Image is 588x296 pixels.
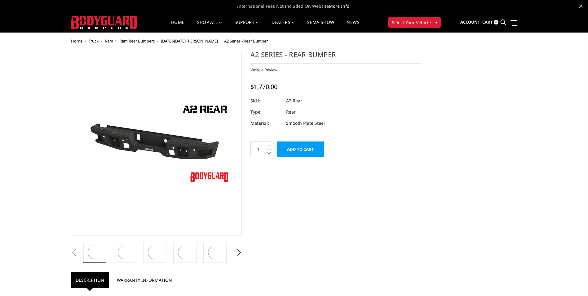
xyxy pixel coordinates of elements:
[286,106,296,118] dd: Rear
[286,118,325,129] dd: Smooth Plate Steel
[234,248,243,257] button: Next
[71,16,138,29] img: BODYGUARD BUMPERS
[482,19,493,25] span: Cart
[388,17,441,28] button: Select Your Vehicle
[86,244,103,261] img: A2 Series - Rear Bumper
[307,20,334,32] a: SEMA Show
[329,3,349,9] a: More Info
[89,38,99,44] a: Truck
[71,50,242,236] a: A2 Series - Rear Bumper
[392,19,431,26] span: Select Your Vehicle
[112,272,177,288] a: Warranty Information
[146,244,163,261] img: A2 Series - Rear Bumper
[272,20,295,32] a: Dealers
[69,248,79,257] button: Previous
[116,244,133,261] img: A2 Series - Rear Bumper
[224,38,268,44] span: A2 Series - Rear Bumper
[460,14,480,31] a: Account
[347,20,359,32] a: News
[71,272,109,288] a: Description
[71,38,82,44] a: Home
[197,20,222,32] a: shop all
[460,19,480,25] span: Account
[235,20,259,32] a: Support
[482,14,498,31] a: Cart 0
[206,244,223,261] img: A2 Series - Rear Bumper
[176,244,193,261] img: A2 Series - Rear Bumper
[250,50,422,64] h1: A2 Series - Rear Bumper
[250,118,281,129] dt: Material:
[119,38,155,44] a: Ram Rear Bumpers
[171,20,184,32] a: Home
[105,38,113,44] a: Ram
[161,38,218,44] a: [DATE]-[DATE] [PERSON_NAME]
[286,95,302,106] dd: A2 Rear
[494,20,498,25] span: 0
[435,19,437,25] span: ▾
[79,99,234,186] img: A2 Series - Rear Bumper
[250,83,277,91] span: $1,770.00
[277,141,324,157] input: Add to Cart
[250,106,281,118] dt: Type:
[250,67,277,73] a: Write a Review
[250,95,281,106] dt: SKU:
